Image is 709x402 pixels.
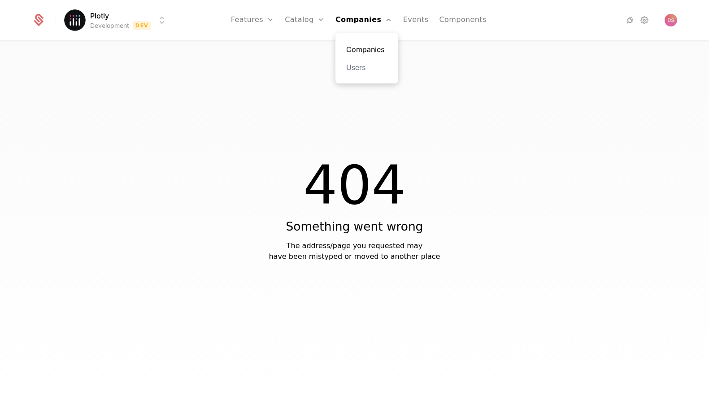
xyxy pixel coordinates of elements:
[665,14,677,26] img: Daniel Anton Suchy
[269,240,440,262] div: The address/page you requested may have been mistyped or moved to another place
[90,21,129,30] div: Development
[133,21,151,30] span: Dev
[286,218,423,236] div: Something went wrong
[90,10,109,21] span: Plotly
[64,9,86,31] img: Plotly
[67,10,167,30] button: Select environment
[639,15,650,26] a: Settings
[346,44,387,55] a: Companies
[665,14,677,26] button: Open user button
[303,158,406,212] div: 404
[346,62,387,73] a: Users
[625,15,636,26] a: Integrations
